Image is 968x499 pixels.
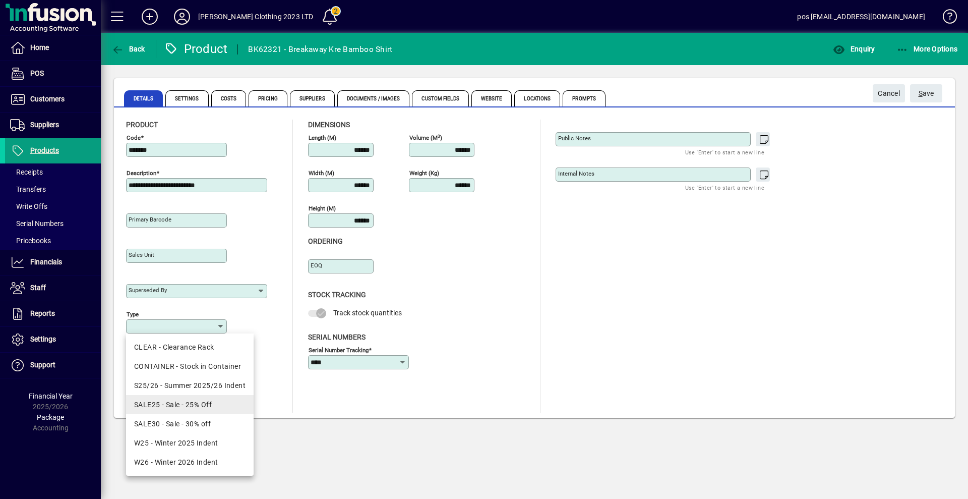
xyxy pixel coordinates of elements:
div: Product [164,41,228,57]
span: Website [471,90,512,106]
span: POS [30,69,44,77]
mat-label: Type [127,311,139,318]
button: Back [109,40,148,58]
div: W26 - Winter 2026 Indent [134,457,246,468]
mat-option: SALE30 - Sale - 30% off [126,414,254,433]
span: Financials [30,258,62,266]
mat-label: EOQ [311,262,322,269]
div: SALE25 - Sale - 25% Off [134,400,246,410]
a: Reports [5,301,101,326]
mat-hint: Use 'Enter' to start a new line [685,182,764,193]
span: Suppliers [290,90,335,106]
mat-label: Sales unit [129,251,154,258]
span: Receipts [10,168,43,176]
span: Transfers [10,185,46,193]
a: Staff [5,275,101,301]
span: Prompts [563,90,606,106]
span: Write Offs [10,202,47,210]
div: S25/26 - Summer 2025/26 Indent [134,380,246,391]
span: ave [919,85,934,102]
span: Cancel [878,85,900,102]
span: Costs [211,90,247,106]
mat-option: S25/26 - Summer 2025/26 Indent [126,376,254,395]
div: CLEAR - Clearance Rack [134,342,246,353]
mat-label: Weight (Kg) [409,170,439,177]
div: W25 - Winter 2025 Indent [134,438,246,449]
div: pos [EMAIL_ADDRESS][DOMAIN_NAME] [797,9,925,25]
span: Settings [30,335,56,343]
span: Details [124,90,163,106]
mat-label: Serial Number tracking [309,346,369,353]
a: Settings [5,327,101,352]
span: Reports [30,309,55,317]
a: Knowledge Base [935,2,955,35]
button: Cancel [873,84,905,102]
span: More Options [896,45,958,53]
span: Home [30,43,49,51]
span: Financial Year [29,392,73,400]
mat-option: W25 - Winter 2025 Indent [126,433,254,453]
mat-label: Superseded by [129,287,167,294]
a: POS [5,61,101,86]
div: CONTAINER - Stock in Container [134,361,246,372]
mat-option: SALE25 - Sale - 25% Off [126,395,254,414]
a: Customers [5,87,101,112]
a: Write Offs [5,198,101,215]
div: [PERSON_NAME] Clothing 2023 LTD [198,9,313,25]
span: Package [37,413,64,421]
span: Support [30,361,55,369]
a: Home [5,35,101,61]
span: Serial Numbers [10,219,64,228]
span: Stock Tracking [308,291,366,299]
button: Add [134,8,166,26]
a: Receipts [5,163,101,181]
button: Profile [166,8,198,26]
mat-label: Description [127,170,156,177]
a: Serial Numbers [5,215,101,232]
div: BK62321 - Breakaway Kre Bamboo Shirt [248,41,392,58]
mat-label: Volume (m ) [409,134,442,141]
app-page-header-button: Back [101,40,156,58]
span: Pricing [249,90,287,106]
span: Dimensions [308,121,350,129]
mat-label: Internal Notes [558,170,594,177]
a: Transfers [5,181,101,198]
button: Save [910,84,942,102]
span: Documents / Images [337,90,410,106]
span: Custom Fields [412,90,468,106]
a: Suppliers [5,113,101,138]
sup: 3 [438,133,440,138]
span: Track stock quantities [333,309,402,317]
span: Serial Numbers [308,333,366,341]
span: Locations [514,90,560,106]
span: Ordering [308,237,343,245]
mat-label: Public Notes [558,135,591,142]
mat-label: Width (m) [309,170,334,177]
span: Enquiry [833,45,875,53]
span: Customers [30,95,65,103]
mat-label: Code [127,134,141,141]
span: S [919,89,923,97]
button: More Options [894,40,960,58]
mat-option: CONTAINER - Stock in Container [126,357,254,376]
span: Pricebooks [10,237,51,245]
span: Staff [30,284,46,292]
mat-label: Length (m) [309,134,336,141]
span: Suppliers [30,121,59,129]
span: Settings [165,90,209,106]
a: Pricebooks [5,232,101,249]
mat-label: Primary barcode [129,216,171,223]
span: Products [30,146,59,154]
button: Enquiry [830,40,877,58]
span: Back [111,45,145,53]
mat-hint: Use 'Enter' to start a new line [685,146,764,158]
mat-label: Height (m) [309,205,336,212]
a: Support [5,353,101,378]
mat-option: W26 - Winter 2026 Indent [126,453,254,472]
a: Financials [5,250,101,275]
mat-option: CLEAR - Clearance Rack [126,338,254,357]
div: SALE30 - Sale - 30% off [134,419,246,429]
span: Product [126,121,158,129]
